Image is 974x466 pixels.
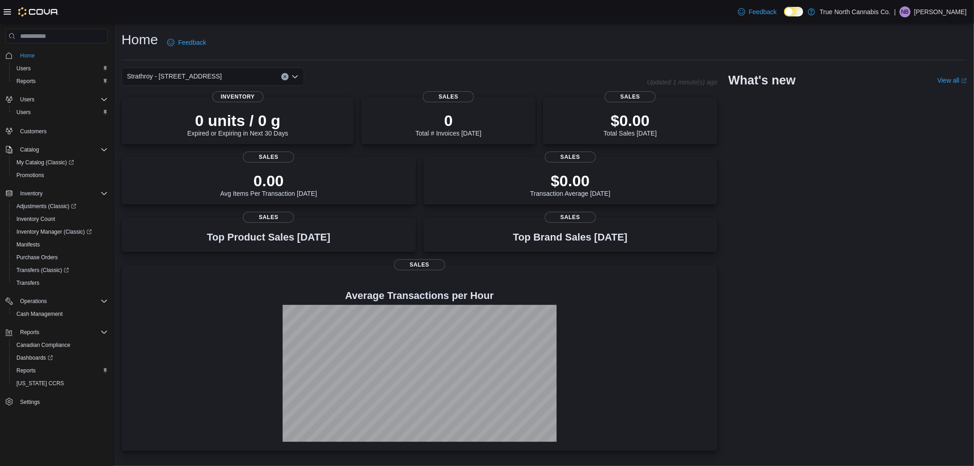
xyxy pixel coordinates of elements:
span: Manifests [16,241,40,248]
button: Open list of options [291,73,299,80]
a: My Catalog (Classic) [9,156,111,169]
h1: Home [121,31,158,49]
button: Catalog [2,143,111,156]
span: Inventory Manager (Classic) [13,226,108,237]
a: Users [13,107,34,118]
span: Feedback [178,38,206,47]
a: Dashboards [9,351,111,364]
div: Transaction Average [DATE] [530,172,611,197]
span: Inventory [20,190,42,197]
a: Transfers (Classic) [9,264,111,277]
p: 0.00 [220,172,317,190]
span: Users [13,63,108,74]
a: Reports [13,76,39,87]
button: Catalog [16,144,42,155]
span: Cash Management [16,310,63,318]
svg: External link [961,78,967,84]
a: Adjustments (Classic) [9,200,111,213]
span: Adjustments (Classic) [16,203,76,210]
span: Purchase Orders [16,254,58,261]
p: [PERSON_NAME] [914,6,967,17]
span: Purchase Orders [13,252,108,263]
div: Total Sales [DATE] [604,111,657,137]
span: Transfers (Classic) [16,267,69,274]
a: Promotions [13,170,48,181]
span: Washington CCRS [13,378,108,389]
button: Reports [9,364,111,377]
span: Transfers (Classic) [13,265,108,276]
img: Cova [18,7,59,16]
button: Canadian Compliance [9,339,111,351]
span: Reports [16,327,108,338]
span: Users [16,94,108,105]
a: Purchase Orders [13,252,62,263]
h3: Top Brand Sales [DATE] [513,232,627,243]
button: Reports [9,75,111,88]
a: Adjustments (Classic) [13,201,80,212]
span: Sales [423,91,474,102]
span: Transfers [13,278,108,288]
a: Customers [16,126,50,137]
span: My Catalog (Classic) [16,159,74,166]
span: Catalog [16,144,108,155]
span: Sales [243,152,294,162]
h4: Average Transactions per Hour [129,290,710,301]
span: Users [13,107,108,118]
span: Users [16,65,31,72]
a: View allExternal link [937,77,967,84]
a: Transfers [13,278,43,288]
button: Inventory [2,187,111,200]
span: Sales [605,91,656,102]
a: Canadian Compliance [13,340,74,351]
p: 0 units / 0 g [187,111,288,130]
a: Feedback [734,3,780,21]
span: Users [16,109,31,116]
span: Dark Mode [784,16,784,17]
a: Inventory Manager (Classic) [13,226,95,237]
span: Sales [545,152,596,162]
span: Settings [16,396,108,408]
a: Dashboards [13,352,57,363]
span: Promotions [13,170,108,181]
span: Inventory Manager (Classic) [16,228,92,236]
a: Settings [16,397,43,408]
button: Reports [2,326,111,339]
span: [US_STATE] CCRS [16,380,64,387]
a: Inventory Manager (Classic) [9,225,111,238]
p: Updated 1 minute(s) ago [647,79,717,86]
p: $0.00 [604,111,657,130]
span: Manifests [13,239,108,250]
span: My Catalog (Classic) [13,157,108,168]
span: Customers [16,125,108,136]
button: Promotions [9,169,111,182]
a: Manifests [13,239,43,250]
button: Cash Management [9,308,111,320]
span: Inventory [16,188,108,199]
span: Canadian Compliance [13,340,108,351]
a: Transfers (Classic) [13,265,73,276]
div: Avg Items Per Transaction [DATE] [220,172,317,197]
button: Operations [16,296,51,307]
button: Users [9,62,111,75]
button: Purchase Orders [9,251,111,264]
a: Cash Management [13,309,66,319]
span: Cash Management [13,309,108,319]
button: [US_STATE] CCRS [9,377,111,390]
input: Dark Mode [784,7,803,16]
span: Reports [13,365,108,376]
span: Reports [16,367,36,374]
span: Reports [20,329,39,336]
span: Inventory Count [16,215,55,223]
p: 0 [416,111,481,130]
span: Dashboards [16,354,53,361]
a: Inventory Count [13,214,59,225]
p: $0.00 [530,172,611,190]
h3: Top Product Sales [DATE] [207,232,330,243]
a: Feedback [163,33,210,52]
span: Settings [20,398,40,406]
button: Settings [2,395,111,408]
a: Home [16,50,38,61]
span: Catalog [20,146,39,153]
span: Sales [243,212,294,223]
span: Promotions [16,172,44,179]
